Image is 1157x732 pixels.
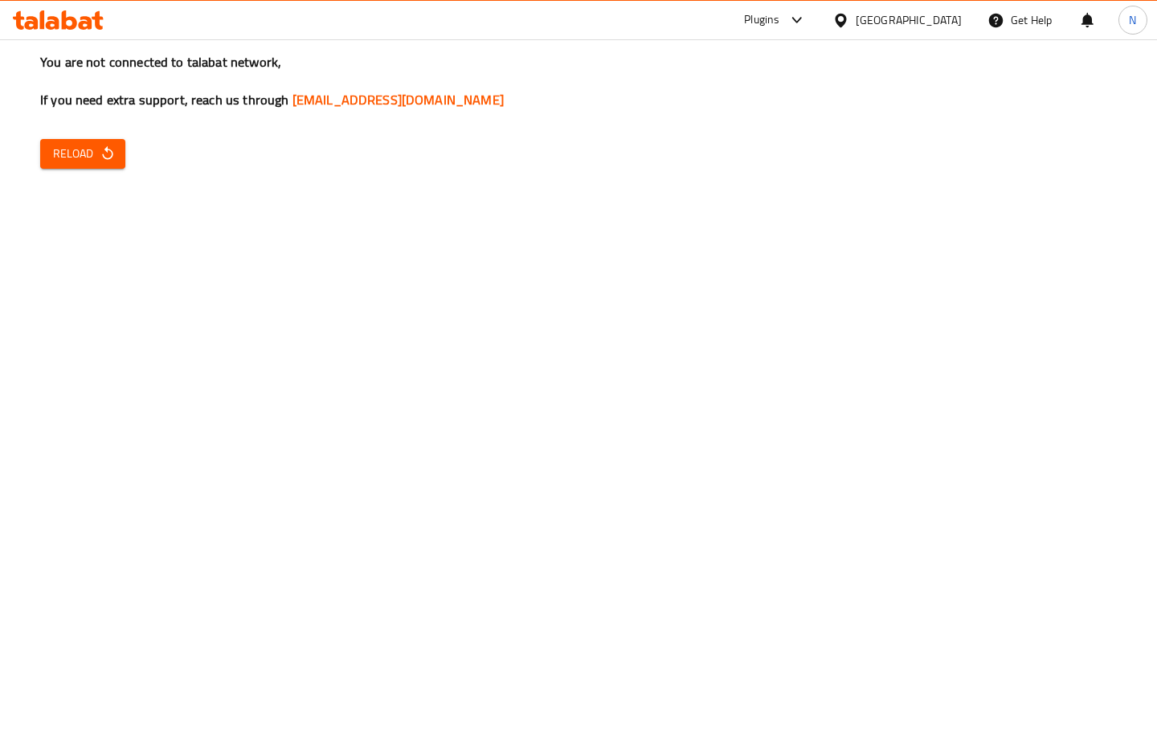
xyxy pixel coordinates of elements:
div: [GEOGRAPHIC_DATA] [856,11,962,29]
button: Reload [40,139,125,169]
span: N [1129,11,1136,29]
span: Reload [53,144,112,164]
a: [EMAIL_ADDRESS][DOMAIN_NAME] [292,88,504,112]
h3: You are not connected to talabat network, If you need extra support, reach us through [40,53,1117,109]
div: Plugins [744,10,779,30]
